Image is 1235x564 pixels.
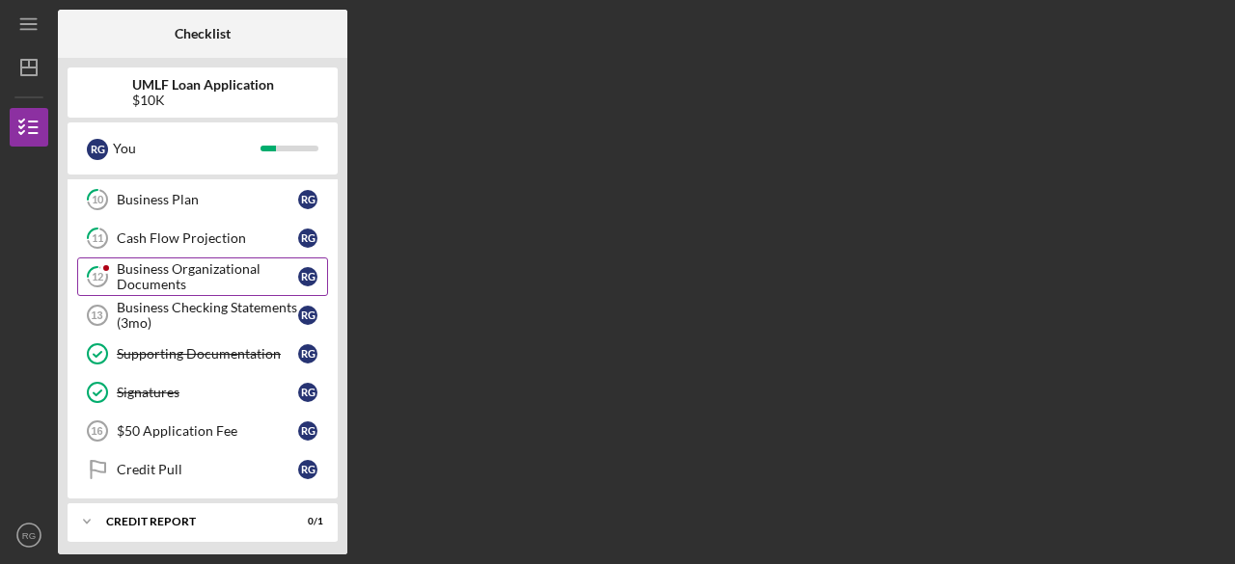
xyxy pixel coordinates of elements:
[22,530,36,541] text: RG
[132,77,274,93] b: UMLF Loan Application
[298,460,317,479] div: R G
[117,192,298,207] div: Business Plan
[77,373,328,412] a: SignaturesRG
[91,425,102,437] tspan: 16
[87,139,108,160] div: R G
[298,344,317,363] div: R G
[106,516,275,527] div: Credit report
[77,219,328,257] a: 11Cash Flow ProjectionRG
[132,93,274,108] div: $10K
[117,385,298,400] div: Signatures
[10,516,48,554] button: RG
[77,450,328,489] a: Credit PullRG
[77,257,328,296] a: 12Business Organizational DocumentsRG
[117,230,298,246] div: Cash Flow Projection
[298,267,317,286] div: R G
[92,194,104,206] tspan: 10
[298,383,317,402] div: R G
[77,296,328,335] a: 13Business Checking Statements (3mo)RG
[113,132,261,165] div: You
[91,309,102,321] tspan: 13
[298,421,317,441] div: R G
[288,516,323,527] div: 0 / 1
[92,271,103,283] tspan: 12
[77,180,328,219] a: 10Business PlanRG
[92,232,103,245] tspan: 11
[117,423,298,439] div: $50 Application Fee
[175,26,231,41] b: Checklist
[117,261,298,292] div: Business Organizational Documents
[298,228,317,248] div: R G
[77,335,328,373] a: Supporting DocumentationRG
[298,306,317,325] div: R G
[298,190,317,209] div: R G
[77,412,328,450] a: 16$50 Application FeeRG
[117,462,298,477] div: Credit Pull
[117,300,298,331] div: Business Checking Statements (3mo)
[117,346,298,362] div: Supporting Documentation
